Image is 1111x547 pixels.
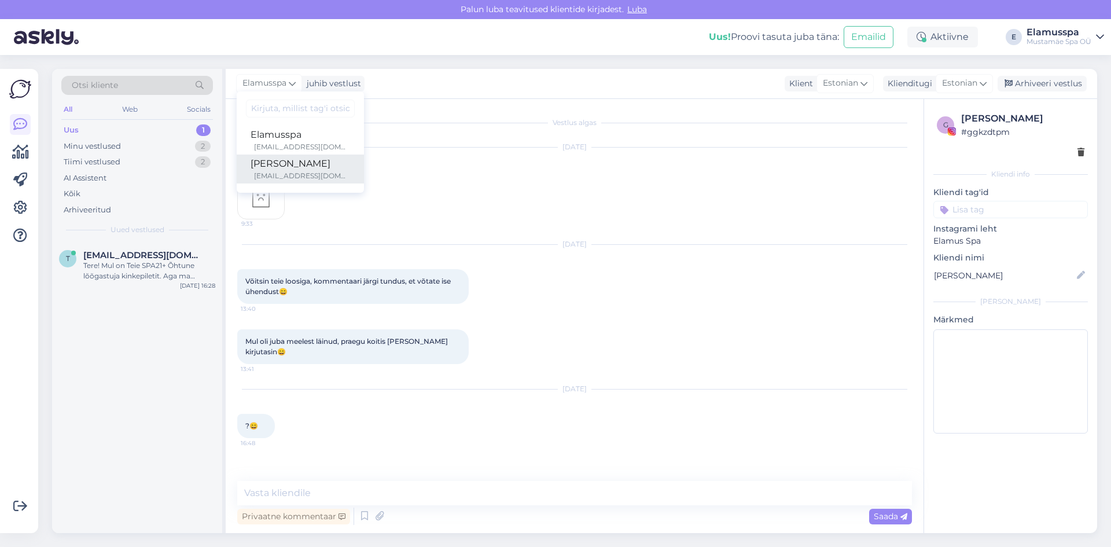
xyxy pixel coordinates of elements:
img: attachment [238,172,284,219]
div: Tiimi vestlused [64,156,120,168]
div: 2 [195,141,211,152]
div: [DATE] [237,239,912,249]
div: Klient [785,78,813,90]
span: Uued vestlused [111,225,164,235]
span: Võitsin teie loosiga, kommentaari järgi tundus, et võtate ise ühendust😄 [245,277,453,296]
a: Elamusspa[EMAIL_ADDRESS][DOMAIN_NAME] [237,126,364,155]
div: E [1006,29,1022,45]
span: 9:33 [241,219,285,228]
div: Arhiveeritud [64,204,111,216]
div: 2 [195,156,211,168]
b: Uus! [709,31,731,42]
input: Lisa nimi [934,269,1075,282]
a: ElamusspaMustamäe Spa OÜ [1027,28,1104,46]
div: Elamusspa [251,128,350,142]
span: Estonian [942,77,977,90]
div: juhib vestlust [302,78,361,90]
div: Uus [64,124,79,136]
img: Askly Logo [9,78,31,100]
p: Elamus Spa [933,235,1088,247]
span: 13:40 [241,304,284,313]
span: ?😄 [245,421,258,430]
div: Klienditugi [883,78,932,90]
p: Märkmed [933,314,1088,326]
p: Kliendi nimi [933,252,1088,264]
span: 16:48 [241,439,284,447]
div: Kliendi info [933,169,1088,179]
div: Aktiivne [907,27,978,47]
div: [DATE] [237,142,912,152]
div: [PERSON_NAME] [933,296,1088,307]
span: Estonian [823,77,858,90]
input: Lisa tag [933,201,1088,218]
div: Socials [185,102,213,117]
div: [PERSON_NAME] [961,112,1084,126]
p: Instagrami leht [933,223,1088,235]
span: Saada [874,511,907,522]
span: g [943,120,948,129]
span: Mul oli juba meelest läinud, praegu koitis [PERSON_NAME] kirjutasin😄 [245,337,450,356]
div: Privaatne kommentaar [237,509,350,524]
div: Arhiveeri vestlus [998,76,1087,91]
div: [PERSON_NAME] [251,157,350,171]
span: triin.paaver@gmail.com [83,250,204,260]
div: All [61,102,75,117]
div: [EMAIL_ADDRESS][DOMAIN_NAME] [254,171,350,181]
span: t [66,254,70,263]
div: Kõik [64,188,80,200]
div: Elamusspa [1027,28,1091,37]
div: [DATE] 16:28 [180,281,215,290]
div: Mustamäe Spa OÜ [1027,37,1091,46]
div: [EMAIL_ADDRESS][DOMAIN_NAME] [254,142,350,152]
div: AI Assistent [64,172,106,184]
a: [PERSON_NAME][EMAIL_ADDRESS][DOMAIN_NAME] [237,155,364,183]
span: Elamusspa [242,77,286,90]
input: Kirjuta, millist tag'i otsid [246,100,355,118]
span: Luba [624,4,650,14]
p: Kliendi tag'id [933,186,1088,199]
div: [DATE] [237,384,912,394]
div: Web [120,102,140,117]
span: Otsi kliente [72,79,118,91]
div: Vestlus algas [237,118,912,128]
div: Minu vestlused [64,141,121,152]
button: Emailid [844,26,893,48]
div: # ggkzdtpm [961,126,1084,138]
div: Tere! Mul on Teie SPA21+ Õhtune lõõgastuja kinkepiletit. Aga ma [PERSON_NAME] piletilt välja kui ... [83,260,215,281]
span: 13:41 [241,365,284,373]
div: Proovi tasuta juba täna: [709,30,839,44]
div: 1 [196,124,211,136]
